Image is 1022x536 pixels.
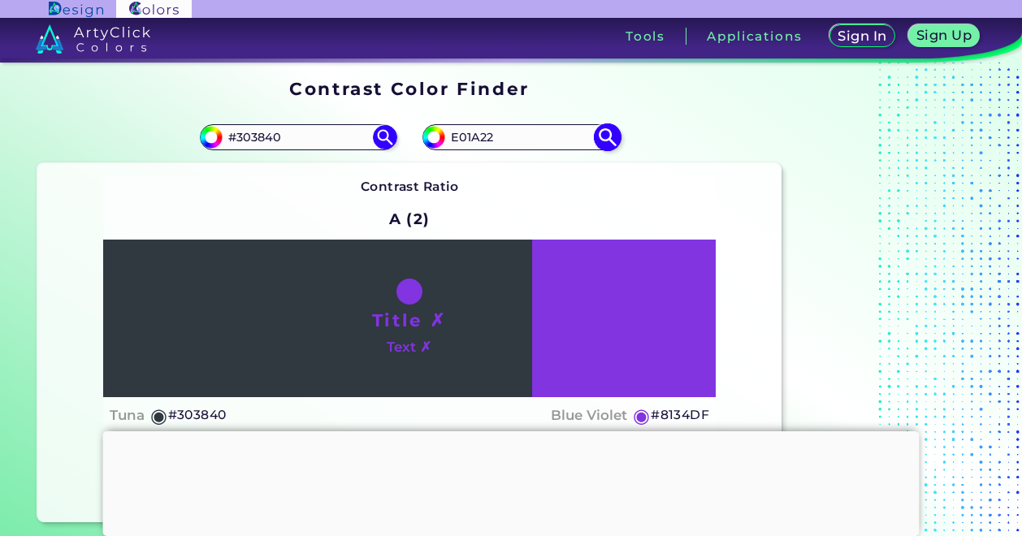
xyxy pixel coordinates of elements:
[919,29,969,41] h5: Sign Up
[289,76,529,101] h1: Contrast Color Finder
[103,431,920,532] iframe: Advertisement
[912,26,977,46] a: Sign Up
[593,123,621,151] img: icon search
[49,2,103,17] img: ArtyClick Design logo
[361,179,459,194] strong: Contrast Ratio
[382,201,438,236] h2: A (2)
[840,30,885,42] h5: Sign In
[788,73,991,529] iframe: Advertisement
[36,24,150,54] img: logo_artyclick_colors_white.svg
[223,126,374,148] input: type color 1..
[168,404,227,426] h5: #303840
[372,308,447,332] h1: Title ✗
[832,26,892,46] a: Sign In
[150,406,168,426] h5: ◉
[633,406,651,426] h5: ◉
[551,404,627,427] h4: Blue Violet
[707,30,802,42] h3: Applications
[445,126,596,148] input: type color 2..
[373,125,397,149] img: icon search
[110,404,145,427] h4: Tuna
[626,30,665,42] h3: Tools
[651,404,709,426] h5: #8134DF
[387,335,431,359] h4: Text ✗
